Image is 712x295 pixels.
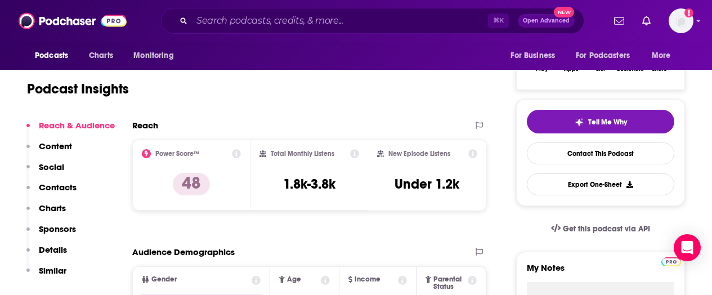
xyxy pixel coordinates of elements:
button: Content [26,141,72,162]
span: Get this podcast via API [563,224,650,234]
img: Podchaser - Follow, Share and Rate Podcasts [19,10,127,32]
h2: New Episode Listens [388,150,450,158]
p: Content [39,141,72,151]
span: Gender [151,276,177,283]
button: Open AdvancedNew [518,14,575,28]
span: Parental Status [433,276,465,290]
span: Income [355,276,380,283]
span: For Business [511,48,555,64]
span: More [652,48,671,64]
button: Similar [26,265,66,286]
button: Details [26,244,67,265]
a: Pro website [661,256,681,266]
span: New [554,7,574,17]
label: My Notes [527,262,674,282]
span: Charts [89,48,113,64]
button: Sponsors [26,224,76,244]
a: Show notifications dropdown [610,11,629,30]
a: Charts [82,45,120,66]
button: open menu [126,45,188,66]
a: Contact This Podcast [527,142,674,164]
input: Search podcasts, credits, & more... [192,12,488,30]
button: Export One-Sheet [527,173,674,195]
h2: Reach [132,120,158,131]
p: Sponsors [39,224,76,234]
h2: Total Monthly Listens [271,150,334,158]
p: Social [39,162,64,172]
span: ⌘ K [488,14,509,28]
span: Podcasts [35,48,68,64]
h2: Audience Demographics [132,247,235,257]
span: Tell Me Why [588,118,627,127]
span: Monitoring [133,48,173,64]
img: Podchaser Pro [661,257,681,266]
button: Charts [26,203,66,224]
span: Logged in as KTMSseat4 [669,8,693,33]
p: Similar [39,265,66,276]
span: Age [287,276,301,283]
button: open menu [644,45,685,66]
img: User Profile [669,8,693,33]
svg: Add a profile image [684,8,693,17]
button: Show profile menu [669,8,693,33]
span: Open Advanced [523,18,570,24]
p: Reach & Audience [39,120,115,131]
button: open menu [568,45,646,66]
div: Search podcasts, credits, & more... [161,8,584,34]
p: Charts [39,203,66,213]
button: tell me why sparkleTell Me Why [527,110,674,133]
button: Reach & Audience [26,120,115,141]
p: Contacts [39,182,77,193]
h3: 1.8k-3.8k [283,176,335,193]
div: Open Intercom Messenger [674,234,701,261]
p: Details [39,244,67,255]
button: open menu [27,45,83,66]
a: Get this podcast via API [542,215,659,243]
h2: Power Score™ [155,150,199,158]
button: Social [26,162,64,182]
a: Show notifications dropdown [638,11,655,30]
h3: Under 1.2k [395,176,459,193]
span: For Podcasters [576,48,630,64]
button: Contacts [26,182,77,203]
img: tell me why sparkle [575,118,584,127]
p: 48 [173,173,210,195]
h1: Podcast Insights [27,81,129,97]
button: open menu [503,45,569,66]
